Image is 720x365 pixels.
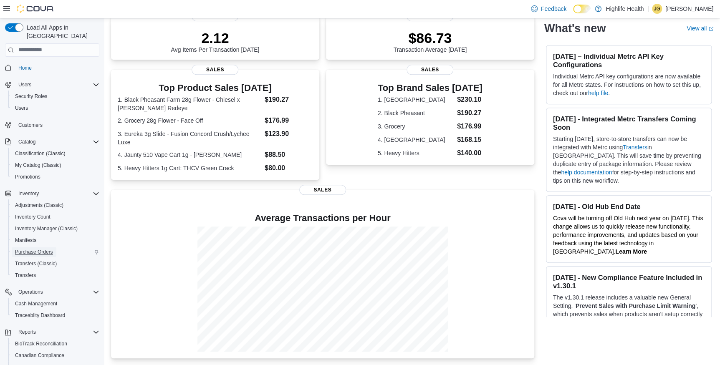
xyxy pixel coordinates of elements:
button: Traceabilty Dashboard [8,310,103,321]
h4: Average Transactions per Hour [118,213,528,223]
dt: 5. Heavy Hitters 1g Cart: THCV Green Crack [118,164,261,172]
span: Operations [18,289,43,295]
span: Canadian Compliance [12,350,99,360]
span: BioTrack Reconciliation [12,339,99,349]
span: Adjustments (Classic) [12,200,99,210]
dd: $176.99 [265,116,313,126]
a: Cash Management [12,299,61,309]
h3: [DATE] - Old Hub End Date [553,202,705,211]
dt: 2. Grocery 28g Flower - Face Off [118,116,261,125]
dd: $190.27 [457,108,483,118]
a: Users [12,103,31,113]
dd: $230.10 [457,95,483,105]
a: Adjustments (Classic) [12,200,67,210]
a: Transfers (Classic) [12,259,60,269]
span: Canadian Compliance [15,352,64,359]
span: Catalog [15,137,99,147]
button: Customers [2,119,103,131]
svg: External link [708,26,713,31]
dd: $176.99 [457,121,483,131]
span: Users [15,80,99,90]
h3: [DATE] – Individual Metrc API Key Configurations [553,52,705,69]
span: Home [15,63,99,73]
button: Catalog [2,136,103,148]
span: Inventory Manager (Classic) [12,224,99,234]
a: Transfers [623,144,647,151]
span: Security Roles [12,91,99,101]
span: Dark Mode [573,13,573,14]
span: BioTrack Reconciliation [15,340,67,347]
button: Security Roles [8,91,103,102]
span: Reports [18,329,36,335]
span: Users [15,105,28,111]
span: Traceabilty Dashboard [12,310,99,320]
dt: 1. [GEOGRAPHIC_DATA] [378,96,454,104]
span: My Catalog (Classic) [12,160,99,170]
dt: 2. Black Pheasant [378,109,454,117]
button: Transfers [8,269,103,281]
span: Adjustments (Classic) [15,202,63,209]
h3: [DATE] - Integrated Metrc Transfers Coming Soon [553,115,705,131]
span: Purchase Orders [15,249,53,255]
span: Catalog [18,138,35,145]
span: Feedback [541,5,566,13]
a: BioTrack Reconciliation [12,339,71,349]
p: [PERSON_NAME] [665,4,713,14]
a: Promotions [12,172,44,182]
button: Reports [15,327,39,337]
dt: 3. Eureka 3g Slide - Fusion Concord Crush/Lychee Luxe [118,130,261,146]
span: Customers [18,122,43,128]
a: Inventory Manager (Classic) [12,224,81,234]
h3: [DATE] - New Compliance Feature Included in v1.30.1 [553,273,705,290]
dt: 3. Grocery [378,122,454,131]
button: Cash Management [8,298,103,310]
span: Cova will be turning off Old Hub next year on [DATE]. This change allows us to quickly release ne... [553,215,703,255]
span: Users [12,103,99,113]
p: | [647,4,649,14]
p: Highlife Health [606,4,644,14]
span: Inventory Count [12,212,99,222]
button: Operations [2,286,103,298]
button: Home [2,62,103,74]
a: Customers [15,120,46,130]
a: Purchase Orders [12,247,56,257]
span: Promotions [12,172,99,182]
button: Users [8,102,103,114]
span: Manifests [15,237,36,244]
span: Manifests [12,235,99,245]
dd: $80.00 [265,163,313,173]
button: Inventory Manager (Classic) [8,223,103,234]
dd: $123.90 [265,129,313,139]
p: Starting [DATE], store-to-store transfers can now be integrated with Metrc using in [GEOGRAPHIC_D... [553,135,705,185]
dd: $88.50 [265,150,313,160]
span: Sales [299,185,346,195]
p: 2.12 [171,30,259,46]
button: Inventory [2,188,103,199]
button: BioTrack Reconciliation [8,338,103,350]
span: Purchase Orders [12,247,99,257]
button: Catalog [15,137,39,147]
a: Security Roles [12,91,51,101]
span: Transfers [12,270,99,280]
h3: Top Product Sales [DATE] [118,83,313,93]
dt: 1. Black Pheasant Farm 28g Flower - Chiesel x [PERSON_NAME] Redeye [118,96,261,112]
input: Dark Mode [573,5,591,13]
span: Operations [15,287,99,297]
span: Inventory Count [15,214,51,220]
span: Cash Management [15,300,57,307]
span: Security Roles [15,93,47,100]
div: Jennifer Gierum [652,4,662,14]
a: Manifests [12,235,40,245]
button: Canadian Compliance [8,350,103,361]
a: Traceabilty Dashboard [12,310,68,320]
button: Reports [2,326,103,338]
span: Customers [15,120,99,130]
span: JG [654,4,660,14]
span: Classification (Classic) [15,150,66,157]
span: Reports [15,327,99,337]
button: My Catalog (Classic) [8,159,103,171]
a: Inventory Count [12,212,54,222]
img: Cova [17,5,54,13]
dt: 4. [GEOGRAPHIC_DATA] [378,136,454,144]
dd: $190.27 [265,95,313,105]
